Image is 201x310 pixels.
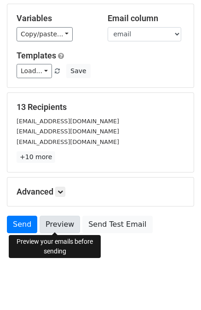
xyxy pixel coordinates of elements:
div: Tiện ích trò chuyện [155,266,201,310]
h5: Email column [108,13,185,23]
a: Copy/paste... [17,27,73,41]
a: Send Test Email [82,216,152,233]
h5: Variables [17,13,94,23]
small: [EMAIL_ADDRESS][DOMAIN_NAME] [17,128,119,135]
a: +10 more [17,151,55,163]
small: [EMAIL_ADDRESS][DOMAIN_NAME] [17,118,119,125]
a: Preview [40,216,80,233]
a: Load... [17,64,52,78]
div: Preview your emails before sending [9,235,101,258]
a: Send [7,216,37,233]
a: Templates [17,51,56,60]
iframe: Chat Widget [155,266,201,310]
button: Save [66,64,90,78]
h5: Advanced [17,187,184,197]
h5: 13 Recipients [17,102,184,112]
small: [EMAIL_ADDRESS][DOMAIN_NAME] [17,138,119,145]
